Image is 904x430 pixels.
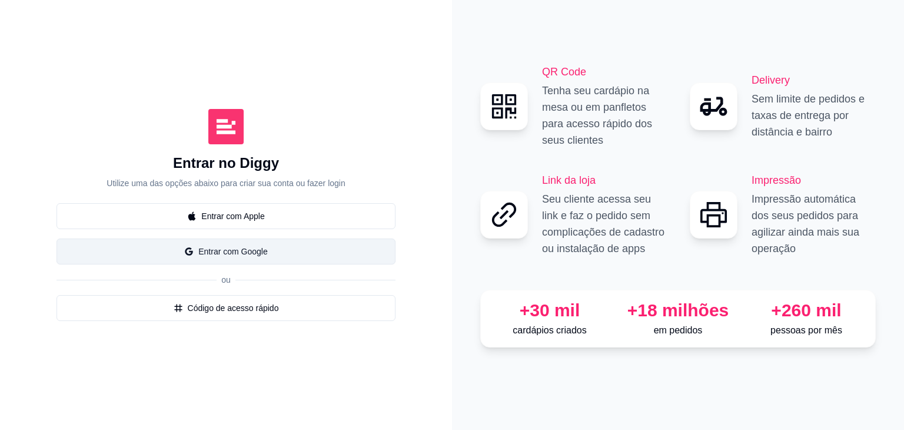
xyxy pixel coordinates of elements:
p: Sem limite de pedidos e taxas de entrega por distância e bairro [752,91,876,140]
h1: Entrar no Diggy [173,154,279,173]
p: Tenha seu cardápio na mesa ou em panfletos para acesso rápido dos seus clientes [542,82,666,148]
h2: QR Code [542,64,666,80]
p: cardápios criados [490,323,609,338]
div: +30 mil [490,300,609,321]
button: googleEntrar com Google [56,239,395,264]
span: apple [187,211,197,221]
p: em pedidos [619,323,737,338]
p: Seu cliente acessa seu link e faz o pedido sem complicações de cadastro ou instalação de apps [542,191,666,257]
h2: Link da loja [542,172,666,188]
div: +18 milhões [619,300,737,321]
span: ou [217,275,235,285]
span: google [184,247,194,256]
button: numberCódigo de acesso rápido [56,295,395,321]
span: number [174,303,183,313]
p: Utilize uma das opções abaixo para criar sua conta ou fazer login [107,177,345,189]
p: Impressão automática dos seus pedidos para agilizar ainda mais sua operação [752,191,876,257]
p: pessoas por mês [747,323,866,338]
div: +260 mil [747,300,866,321]
img: Diggy [208,109,244,144]
h2: Impressão [752,172,876,188]
button: appleEntrar com Apple [56,203,395,229]
h2: Delivery [752,72,876,88]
